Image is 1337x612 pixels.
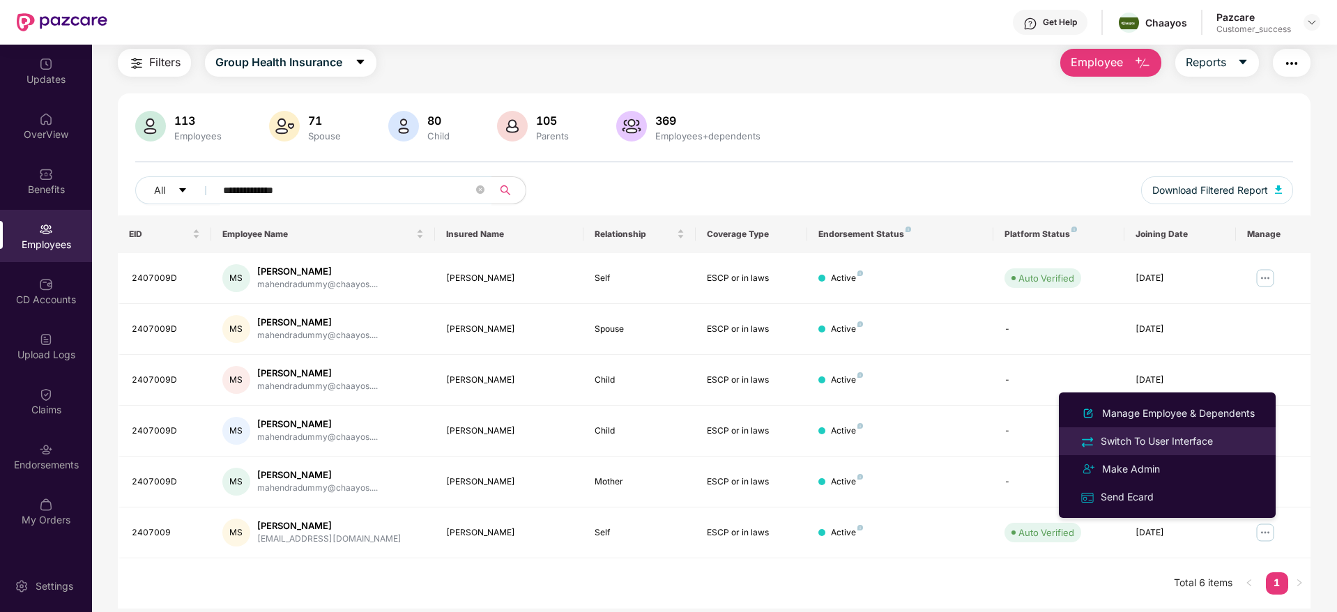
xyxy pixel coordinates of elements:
[707,424,796,438] div: ESCP or in laws
[257,367,378,380] div: [PERSON_NAME]
[222,417,250,445] div: MS
[39,112,53,126] img: svg+xml;base64,PHN2ZyBpZD0iSG9tZSIgeG1sbnM9Imh0dHA6Ly93d3cudzMub3JnLzIwMDAvc3ZnIiB3aWR0aD0iMjAiIG...
[1174,572,1232,595] li: Total 6 items
[31,579,77,593] div: Settings
[446,475,573,489] div: [PERSON_NAME]
[118,49,191,77] button: Filters
[533,130,572,141] div: Parents
[1080,434,1095,450] img: svg+xml;base64,PHN2ZyB4bWxucz0iaHR0cDovL3d3dy53My5vcmcvMjAwMC9zdmciIHdpZHRoPSIyNCIgaGVpZ2h0PSIyNC...
[993,406,1124,457] td: -
[1152,183,1268,198] span: Download Filtered Report
[1023,17,1037,31] img: svg+xml;base64,PHN2ZyBpZD0iSGVscC0zMngzMiIgeG1sbnM9Imh0dHA6Ly93d3cudzMub3JnLzIwMDAvc3ZnIiB3aWR0aD...
[906,227,911,232] img: svg+xml;base64,PHN2ZyB4bWxucz0iaHR0cDovL3d3dy53My5vcmcvMjAwMC9zdmciIHdpZHRoPSI4IiBoZWlnaHQ9IjgiIH...
[132,323,200,336] div: 2407009D
[1238,572,1260,595] li: Previous Page
[857,423,863,429] img: svg+xml;base64,PHN2ZyB4bWxucz0iaHR0cDovL3d3dy53My5vcmcvMjAwMC9zdmciIHdpZHRoPSI4IiBoZWlnaHQ9IjgiIH...
[818,229,982,240] div: Endorsement Status
[257,329,378,342] div: mahendradummy@chaayos....
[39,222,53,236] img: svg+xml;base64,PHN2ZyBpZD0iRW1wbG95ZWVzIiB4bWxucz0iaHR0cDovL3d3dy53My5vcmcvMjAwMC9zdmciIHdpZHRoPS...
[652,130,763,141] div: Employees+dependents
[1237,56,1248,69] span: caret-down
[857,372,863,378] img: svg+xml;base64,PHN2ZyB4bWxucz0iaHR0cDovL3d3dy53My5vcmcvMjAwMC9zdmciIHdpZHRoPSI4IiBoZWlnaHQ9IjgiIH...
[831,424,863,438] div: Active
[1306,17,1317,28] img: svg+xml;base64,PHN2ZyBpZD0iRHJvcGRvd24tMzJ4MzIiIHhtbG5zPSJodHRwOi8vd3d3LnczLm9yZy8yMDAwL3N2ZyIgd2...
[118,215,211,253] th: EID
[257,482,378,495] div: mahendradummy@chaayos....
[993,304,1124,355] td: -
[171,130,224,141] div: Employees
[1136,272,1225,285] div: [DATE]
[215,54,342,71] span: Group Health Insurance
[178,185,188,197] span: caret-down
[1254,521,1276,544] img: manageButton
[222,519,250,546] div: MS
[1134,55,1151,72] img: svg+xml;base64,PHN2ZyB4bWxucz0iaHR0cDovL3d3dy53My5vcmcvMjAwMC9zdmciIHhtbG5zOnhsaW5rPSJodHRwOi8vd3...
[1145,16,1187,29] div: Chaayos
[1283,55,1300,72] img: svg+xml;base64,PHN2ZyB4bWxucz0iaHR0cDovL3d3dy53My5vcmcvMjAwMC9zdmciIHdpZHRoPSIyNCIgaGVpZ2h0PSIyNC...
[993,355,1124,406] td: -
[616,111,647,141] img: svg+xml;base64,PHN2ZyB4bWxucz0iaHR0cDovL3d3dy53My5vcmcvMjAwMC9zdmciIHhtbG5zOnhsaW5rPSJodHRwOi8vd3...
[1080,461,1097,477] img: svg+xml;base64,PHN2ZyB4bWxucz0iaHR0cDovL3d3dy53My5vcmcvMjAwMC9zdmciIHdpZHRoPSIyNCIgaGVpZ2h0PSIyNC...
[39,498,53,512] img: svg+xml;base64,PHN2ZyBpZD0iTXlfT3JkZXJzIiBkYXRhLW5hbWU9Ik15IE9yZGVycyIgeG1sbnM9Imh0dHA6Ly93d3cudz...
[446,323,573,336] div: [PERSON_NAME]
[491,176,526,204] button: search
[1124,215,1236,253] th: Joining Date
[17,13,107,31] img: New Pazcare Logo
[39,167,53,181] img: svg+xml;base64,PHN2ZyBpZD0iQmVuZWZpdHMiIHhtbG5zPSJodHRwOi8vd3d3LnczLm9yZy8yMDAwL3N2ZyIgd2lkdGg9Ij...
[1245,579,1253,587] span: left
[1099,406,1258,421] div: Manage Employee & Dependents
[533,114,572,128] div: 105
[446,424,573,438] div: [PERSON_NAME]
[595,526,684,540] div: Self
[1098,434,1216,449] div: Switch To User Interface
[257,519,402,533] div: [PERSON_NAME]
[257,380,378,393] div: mahendradummy@chaayos....
[257,418,378,431] div: [PERSON_NAME]
[831,323,863,336] div: Active
[132,374,200,387] div: 2407009D
[595,229,673,240] span: Relationship
[205,49,376,77] button: Group Health Insurancecaret-down
[595,272,684,285] div: Self
[831,526,863,540] div: Active
[222,468,250,496] div: MS
[128,55,145,72] img: svg+xml;base64,PHN2ZyB4bWxucz0iaHR0cDovL3d3dy53My5vcmcvMjAwMC9zdmciIHdpZHRoPSIyNCIgaGVpZ2h0PSIyNC...
[1288,572,1311,595] li: Next Page
[222,366,250,394] div: MS
[857,474,863,480] img: svg+xml;base64,PHN2ZyB4bWxucz0iaHR0cDovL3d3dy53My5vcmcvMjAwMC9zdmciIHdpZHRoPSI4IiBoZWlnaHQ9IjgiIH...
[1141,176,1293,204] button: Download Filtered Report
[1071,227,1077,232] img: svg+xml;base64,PHN2ZyB4bWxucz0iaHR0cDovL3d3dy53My5vcmcvMjAwMC9zdmciIHdpZHRoPSI4IiBoZWlnaHQ9IjgiIH...
[491,185,519,196] span: search
[257,468,378,482] div: [PERSON_NAME]
[132,475,200,489] div: 2407009D
[831,374,863,387] div: Active
[1136,323,1225,336] div: [DATE]
[1119,17,1139,29] img: chaayos.jpeg
[652,114,763,128] div: 369
[222,264,250,292] div: MS
[39,277,53,291] img: svg+xml;base64,PHN2ZyBpZD0iQ0RfQWNjb3VudHMiIGRhdGEtbmFtZT0iQ0QgQWNjb3VudHMiIHhtbG5zPSJodHRwOi8vd3...
[257,265,378,278] div: [PERSON_NAME]
[15,579,29,593] img: svg+xml;base64,PHN2ZyBpZD0iU2V0dGluZy0yMHgyMCIgeG1sbnM9Imh0dHA6Ly93d3cudzMub3JnLzIwMDAvc3ZnIiB3aW...
[446,272,573,285] div: [PERSON_NAME]
[1136,374,1225,387] div: [DATE]
[857,270,863,276] img: svg+xml;base64,PHN2ZyB4bWxucz0iaHR0cDovL3d3dy53My5vcmcvMjAwMC9zdmciIHdpZHRoPSI4IiBoZWlnaHQ9IjgiIH...
[149,54,181,71] span: Filters
[595,424,684,438] div: Child
[39,332,53,346] img: svg+xml;base64,PHN2ZyBpZD0iVXBsb2FkX0xvZ3MiIGRhdGEtbmFtZT0iVXBsb2FkIExvZ3MiIHhtbG5zPSJodHRwOi8vd3...
[355,56,366,69] span: caret-down
[583,215,695,253] th: Relationship
[222,229,413,240] span: Employee Name
[257,431,378,444] div: mahendradummy@chaayos....
[707,526,796,540] div: ESCP or in laws
[497,111,528,141] img: svg+xml;base64,PHN2ZyB4bWxucz0iaHR0cDovL3d3dy53My5vcmcvMjAwMC9zdmciIHhtbG5zOnhsaW5rPSJodHRwOi8vd3...
[831,272,863,285] div: Active
[1288,572,1311,595] button: right
[1071,54,1123,71] span: Employee
[435,215,584,253] th: Insured Name
[305,130,344,141] div: Spouse
[1080,405,1097,422] img: svg+xml;base64,PHN2ZyB4bWxucz0iaHR0cDovL3d3dy53My5vcmcvMjAwMC9zdmciIHhtbG5zOnhsaW5rPSJodHRwOi8vd3...
[1018,271,1074,285] div: Auto Verified
[857,321,863,327] img: svg+xml;base64,PHN2ZyB4bWxucz0iaHR0cDovL3d3dy53My5vcmcvMjAwMC9zdmciIHdpZHRoPSI4IiBoZWlnaHQ9IjgiIH...
[1186,54,1226,71] span: Reports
